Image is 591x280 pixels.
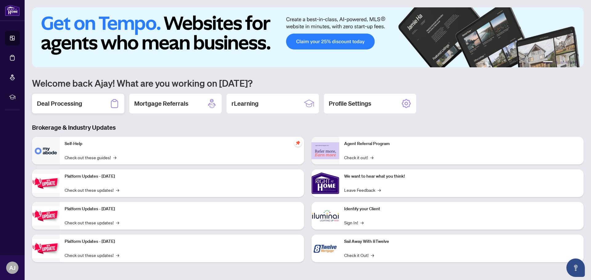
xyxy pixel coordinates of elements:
[312,235,339,262] img: Sail Away With 8Twelve
[555,61,558,64] button: 2
[565,61,568,64] button: 4
[344,219,364,226] a: Sign In!→
[378,187,381,193] span: →
[32,123,584,132] h3: Brokerage & Industry Updates
[344,140,579,147] p: Agent Referral Program
[65,173,299,180] p: Platform Updates - [DATE]
[570,61,573,64] button: 5
[65,187,119,193] a: Check out these updates!→
[65,238,299,245] p: Platform Updates - [DATE]
[312,169,339,197] img: We want to hear what you think!
[312,142,339,159] img: Agent Referral Program
[37,99,82,108] h2: Deal Processing
[566,258,585,277] button: Open asap
[32,239,60,258] img: Platform Updates - June 23, 2025
[294,139,302,147] span: pushpin
[371,252,374,258] span: →
[32,77,584,89] h1: Welcome back Ajay! What are you working on [DATE]?
[134,99,188,108] h2: Mortgage Referrals
[116,219,119,226] span: →
[344,187,381,193] a: Leave Feedback→
[344,238,579,245] p: Sail Away With 8Twelve
[65,252,119,258] a: Check out these updates!→
[560,61,563,64] button: 3
[312,202,339,230] img: Identify your Client
[9,263,15,272] span: AJ
[65,206,299,212] p: Platform Updates - [DATE]
[65,140,299,147] p: Self-Help
[32,206,60,226] img: Platform Updates - July 8, 2025
[344,252,374,258] a: Check it Out!→
[113,154,116,161] span: →
[344,173,579,180] p: We want to hear what you think!
[360,219,364,226] span: →
[344,154,373,161] a: Check it out!→
[116,187,119,193] span: →
[65,154,116,161] a: Check out these guides!→
[575,61,577,64] button: 6
[32,137,60,164] img: Self-Help
[32,174,60,193] img: Platform Updates - July 21, 2025
[32,7,584,67] img: Slide 0
[370,154,373,161] span: →
[329,99,371,108] h2: Profile Settings
[231,99,259,108] h2: rLearning
[5,5,20,16] img: logo
[65,219,119,226] a: Check out these updates!→
[344,206,579,212] p: Identify your Client
[116,252,119,258] span: →
[543,61,553,64] button: 1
